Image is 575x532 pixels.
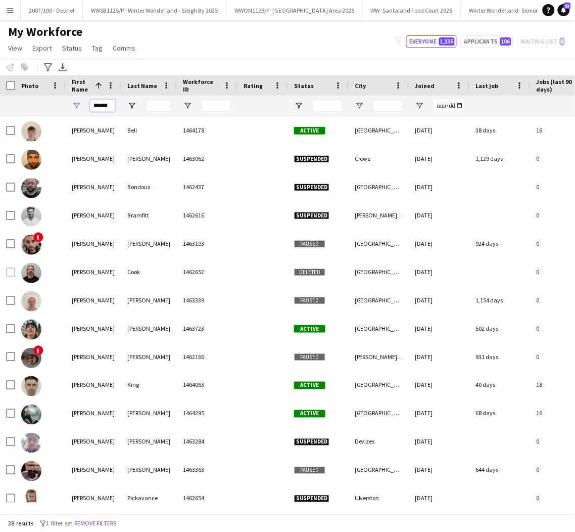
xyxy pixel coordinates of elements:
div: [DATE] [409,371,470,399]
div: [PERSON_NAME] [66,201,121,229]
img: Daniel Bennion [21,150,41,170]
span: Paused [294,297,325,304]
span: ! [33,232,43,242]
span: Deleted [294,269,325,276]
div: 38 days [470,116,531,144]
div: Ulverston [349,484,409,512]
div: [PERSON_NAME] Bay [349,201,409,229]
div: 502 days [470,315,531,342]
img: Daniel Cook [21,263,41,283]
div: [PERSON_NAME] [66,428,121,456]
button: Open Filter Menu [415,101,424,110]
div: [PERSON_NAME] [121,343,177,371]
span: Paused [294,353,325,361]
div: [DATE] [409,286,470,314]
div: 1462437 [177,173,237,201]
div: [PERSON_NAME] [121,400,177,427]
div: [PERSON_NAME] [121,315,177,342]
div: [GEOGRAPHIC_DATA] [349,230,409,257]
img: Daniel King [21,376,41,396]
div: [GEOGRAPHIC_DATA] [349,173,409,201]
div: [DATE] [409,428,470,456]
div: 1464178 [177,116,237,144]
div: Pickavance [121,484,177,512]
button: Remove filters [72,518,118,529]
div: [DATE] [409,145,470,172]
span: 1,335 [439,37,455,46]
span: Status [294,82,314,90]
span: 93 [564,3,571,9]
div: [GEOGRAPHIC_DATA] [349,286,409,314]
img: Daniel O’Flaherty [21,461,41,481]
button: Open Filter Menu [294,101,303,110]
img: Daniel Murray [21,433,41,453]
span: Suspended [294,212,329,219]
span: Comms [113,43,135,53]
div: Devizes [349,428,409,456]
div: 1463723 [177,315,237,342]
button: Open Filter Menu [355,101,364,110]
span: City [355,82,366,90]
span: Active [294,127,325,135]
a: Comms [109,41,139,55]
div: [PERSON_NAME] [66,343,121,371]
div: 924 days [470,230,531,257]
div: 1462166 [177,343,237,371]
img: Daniel Lynch [21,405,41,425]
div: [PERSON_NAME] [66,116,121,144]
div: [DATE] [409,230,470,257]
button: Everyone1,335 [406,35,457,48]
a: View [4,41,26,55]
span: Active [294,382,325,389]
div: [GEOGRAPHIC_DATA] [349,371,409,399]
div: 1462654 [177,484,237,512]
div: [GEOGRAPHIC_DATA] [349,400,409,427]
div: [PERSON_NAME] [121,428,177,456]
div: [DATE] [409,456,470,484]
div: Bramfitt [121,201,177,229]
input: First Name Filter Input [90,100,115,112]
div: [DATE] [409,201,470,229]
div: 1463284 [177,428,237,456]
img: Daniel Esposito [21,320,41,340]
div: 40 days [470,371,531,399]
div: [DATE] [409,484,470,512]
a: Export [28,41,56,55]
img: Daniel Bondoux [21,178,41,198]
div: 1463103 [177,230,237,257]
div: 931 days [470,343,531,371]
div: [DATE] [409,343,470,371]
span: Export [32,43,52,53]
div: 1464063 [177,371,237,399]
span: Status [62,43,82,53]
span: 1 filter set [46,520,72,527]
span: Last job [476,82,499,90]
div: Bondoux [121,173,177,201]
span: Rating [244,82,263,90]
input: Workforce ID Filter Input [201,100,231,112]
div: 1462652 [177,258,237,286]
div: [PERSON_NAME] [66,371,121,399]
input: Last Name Filter Input [146,100,171,112]
div: 1463062 [177,145,237,172]
input: City Filter Input [373,100,403,112]
div: [DATE] [409,173,470,201]
div: [GEOGRAPHIC_DATA] [349,456,409,484]
a: Status [58,41,86,55]
div: 1,154 days [470,286,531,314]
span: Suspended [294,495,329,503]
img: Daniel Bell [21,121,41,142]
div: [PERSON_NAME] [121,456,177,484]
button: 2007/100 - Debrief [21,1,83,20]
div: [PERSON_NAME] Coldfield [349,343,409,371]
button: Open Filter Menu [127,101,136,110]
button: Applicants106 [461,35,513,48]
div: 1464295 [177,400,237,427]
div: [GEOGRAPHIC_DATA] [349,315,409,342]
div: 1,129 days [470,145,531,172]
a: 93 [558,4,570,16]
app-action-btn: Export XLSX [57,61,69,73]
span: View [8,43,22,53]
span: Tag [92,43,103,53]
span: Active [294,410,325,418]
